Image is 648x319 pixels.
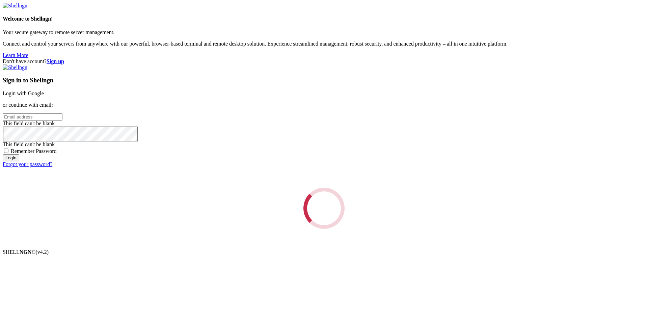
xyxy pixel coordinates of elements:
[4,149,8,153] input: Remember Password
[3,90,44,96] a: Login with Google
[3,141,645,148] div: This field can't be blank
[3,113,62,121] input: Email address
[3,58,645,64] div: Don't have account?
[3,3,27,9] img: Shellngn
[11,148,57,154] span: Remember Password
[3,102,645,108] p: or continue with email:
[303,188,345,229] div: Loading...
[3,64,27,71] img: Shellngn
[36,249,49,255] span: 4.2.0
[3,161,52,167] a: Forgot your password?
[3,77,645,84] h3: Sign in to Shellngn
[20,249,32,255] b: NGN
[3,52,28,58] a: Learn More
[47,58,64,64] a: Sign up
[3,249,49,255] span: SHELL ©
[3,154,19,161] input: Login
[3,16,645,22] h4: Welcome to Shellngn!
[3,121,645,127] div: This field can't be blank
[3,29,645,35] p: Your secure gateway to remote server management.
[3,41,645,47] p: Connect and control your servers from anywhere with our powerful, browser-based terminal and remo...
